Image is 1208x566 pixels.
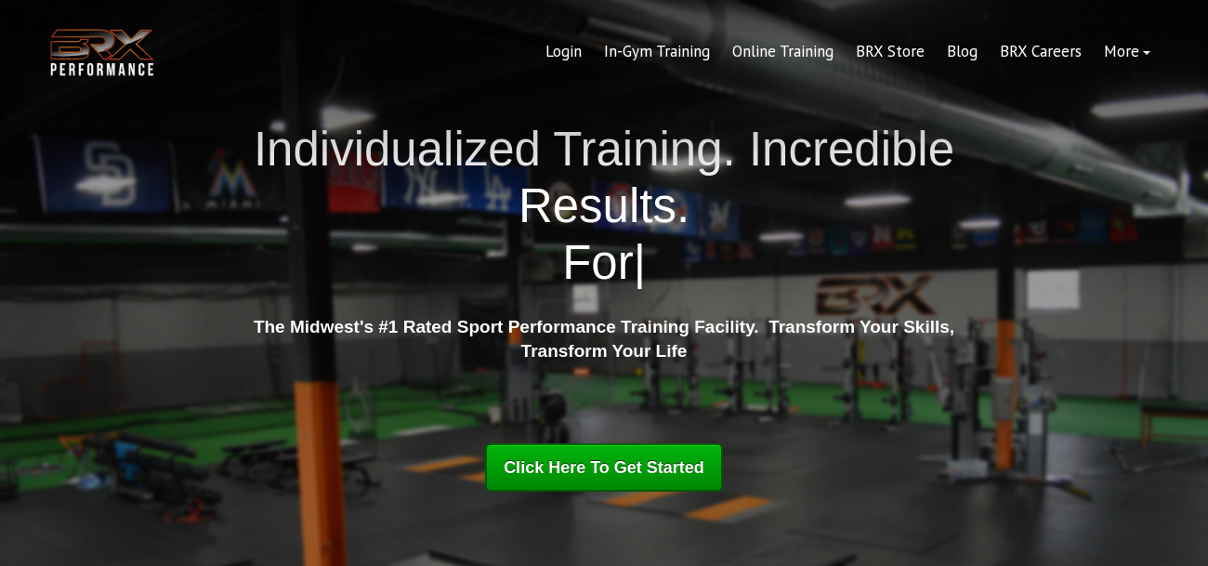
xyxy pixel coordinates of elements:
[721,30,845,74] a: Online Training
[936,30,989,74] a: Blog
[534,30,593,74] a: Login
[485,443,723,492] a: Click Here To Get Started
[504,458,704,477] span: Click Here To Get Started
[534,30,1162,74] div: Navigation Menu
[1093,30,1162,74] a: More
[46,24,158,81] img: BRX Transparent Logo-2
[254,317,954,362] strong: The Midwest's #1 Rated Sport Performance Training Facility. Transform Your Skills, Transform Your...
[634,236,646,289] span: |
[562,236,634,289] span: For
[989,30,1093,74] a: BRX Careers
[845,30,936,74] a: BRX Store
[246,121,962,292] h1: Individualized Training. Incredible Results.
[593,30,721,74] a: In-Gym Training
